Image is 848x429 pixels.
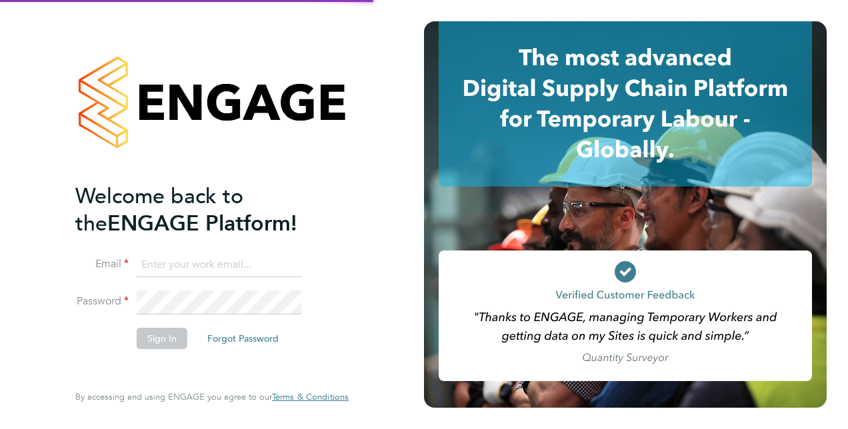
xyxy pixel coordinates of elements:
[137,253,301,277] input: Enter your work email...
[137,328,187,349] button: Sign In
[75,183,335,237] h2: ENGAGE Platform!
[272,391,349,402] span: Terms & Conditions
[272,392,349,402] a: Terms & Conditions
[197,328,289,349] button: Forgot Password
[75,294,129,308] label: Password
[75,257,129,271] label: Email
[75,183,243,236] span: Welcome back to the
[75,391,349,402] span: By accessing and using ENGAGE you agree to our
